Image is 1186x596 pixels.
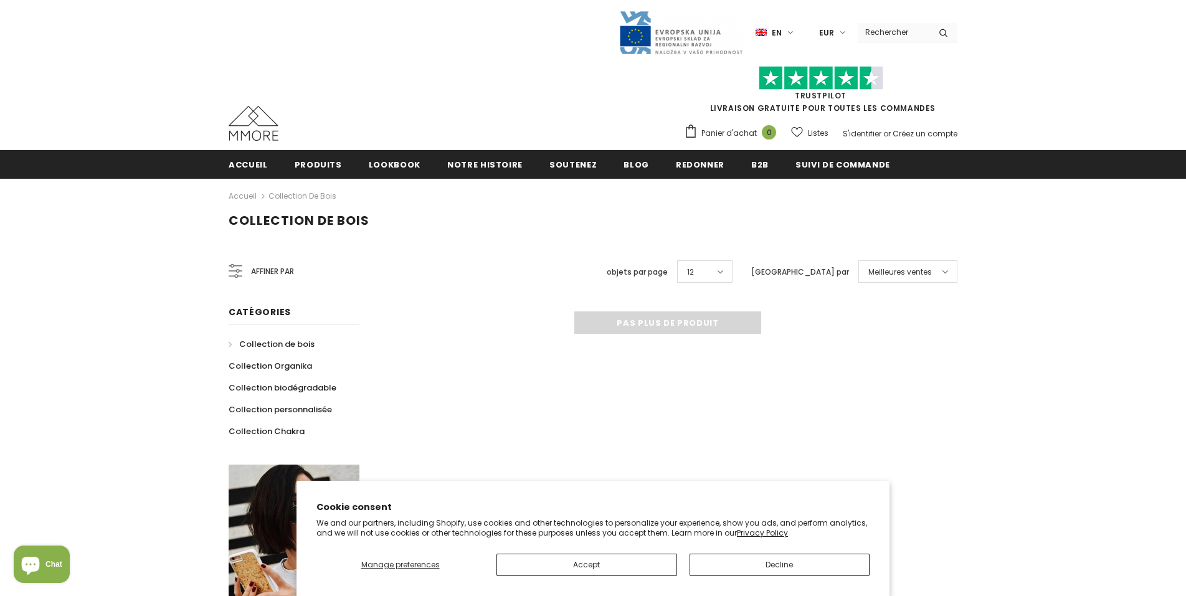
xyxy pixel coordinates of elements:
[447,150,523,178] a: Notre histoire
[549,150,597,178] a: soutenez
[549,159,597,171] span: soutenez
[229,106,278,141] img: Cas MMORE
[858,23,929,41] input: Search Site
[607,266,668,278] label: objets par page
[316,518,870,537] p: We and our partners, including Shopify, use cookies and other technologies to personalize your ex...
[229,404,332,415] span: Collection personnalisée
[295,159,342,171] span: Produits
[808,127,828,140] span: Listes
[229,382,336,394] span: Collection biodégradable
[751,159,769,171] span: B2B
[229,355,312,377] a: Collection Organika
[619,10,743,55] img: Javni Razpis
[361,559,440,570] span: Manage preferences
[369,150,420,178] a: Lookbook
[229,377,336,399] a: Collection biodégradable
[759,66,883,90] img: Faites confiance aux étoiles pilotes
[843,128,881,139] a: S'identifier
[316,554,484,576] button: Manage preferences
[316,501,870,514] h2: Cookie consent
[687,266,694,278] span: 12
[229,333,315,355] a: Collection de bois
[619,27,743,37] a: Javni Razpis
[883,128,891,139] span: or
[10,546,74,586] inbox-online-store-chat: Shopify online store chat
[791,122,828,144] a: Listes
[751,150,769,178] a: B2B
[229,399,332,420] a: Collection personnalisée
[737,527,788,538] a: Privacy Policy
[756,27,767,38] img: i-lang-1.png
[229,159,268,171] span: Accueil
[795,90,847,101] a: TrustPilot
[676,150,724,178] a: Redonner
[772,27,782,39] span: en
[701,127,757,140] span: Panier d'achat
[868,266,932,278] span: Meilleures ventes
[624,150,649,178] a: Blog
[795,150,890,178] a: Suivi de commande
[690,554,870,576] button: Decline
[251,265,294,278] span: Affiner par
[239,338,315,350] span: Collection de bois
[795,159,890,171] span: Suivi de commande
[624,159,649,171] span: Blog
[229,420,305,442] a: Collection Chakra
[893,128,957,139] a: Créez un compte
[295,150,342,178] a: Produits
[676,159,724,171] span: Redonner
[447,159,523,171] span: Notre histoire
[229,425,305,437] span: Collection Chakra
[229,212,369,229] span: Collection de bois
[229,306,291,318] span: Catégories
[369,159,420,171] span: Lookbook
[229,150,268,178] a: Accueil
[229,189,257,204] a: Accueil
[762,125,776,140] span: 0
[496,554,677,576] button: Accept
[229,360,312,372] span: Collection Organika
[751,266,849,278] label: [GEOGRAPHIC_DATA] par
[268,191,336,201] a: Collection de bois
[684,124,782,143] a: Panier d'achat 0
[684,72,957,113] span: LIVRAISON GRATUITE POUR TOUTES LES COMMANDES
[819,27,834,39] span: EUR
